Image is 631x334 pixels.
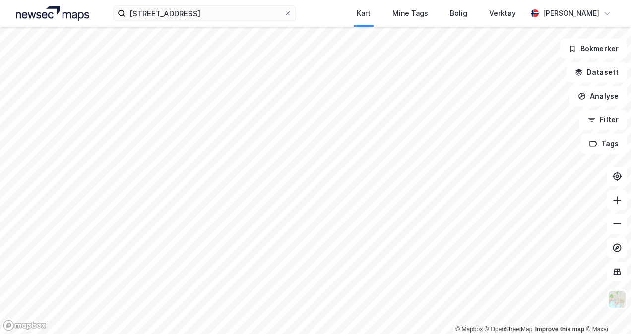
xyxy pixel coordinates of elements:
[567,62,627,82] button: Datasett
[581,286,631,334] iframe: Chat Widget
[450,7,467,19] div: Bolig
[543,7,599,19] div: [PERSON_NAME]
[581,286,631,334] div: Kontrollprogram for chat
[581,134,627,154] button: Tags
[579,110,627,130] button: Filter
[126,6,283,21] input: Søk på adresse, matrikkel, gårdeiere, leietakere eller personer
[569,86,627,106] button: Analyse
[560,39,627,58] button: Bokmerker
[392,7,428,19] div: Mine Tags
[485,326,533,333] a: OpenStreetMap
[489,7,516,19] div: Verktøy
[16,6,89,21] img: logo.a4113a55bc3d86da70a041830d287a7e.svg
[535,326,584,333] a: Improve this map
[3,320,47,331] a: Mapbox homepage
[455,326,483,333] a: Mapbox
[357,7,371,19] div: Kart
